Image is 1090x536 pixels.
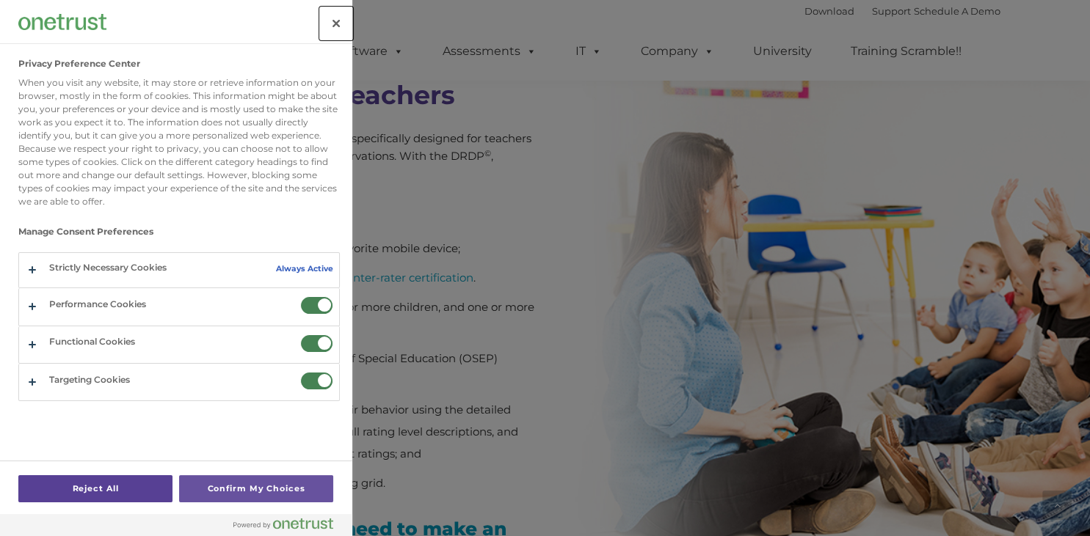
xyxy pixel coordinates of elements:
img: Company Logo [18,14,106,29]
h3: Manage Consent Preferences [18,227,340,244]
button: Confirm My Choices [179,475,333,502]
h2: Privacy Preference Center [18,59,140,69]
button: Reject All [18,475,172,502]
img: Powered by OneTrust Opens in a new Tab [233,518,333,529]
div: Company Logo [18,7,106,37]
a: Powered by OneTrust Opens in a new Tab [233,518,345,536]
button: Close [320,7,352,40]
div: When you visit any website, it may store or retrieve information on your browser, mostly in the f... [18,76,340,208]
